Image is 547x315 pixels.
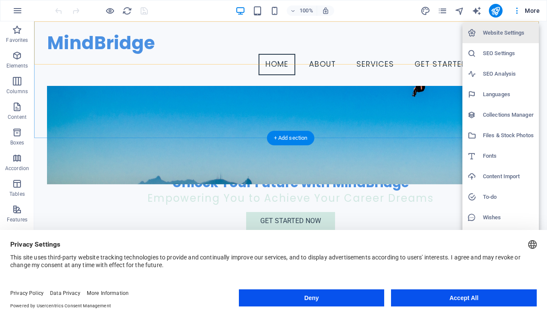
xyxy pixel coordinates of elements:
span: 12345 [152,261,171,269]
h6: Languages [483,89,534,100]
h6: Collections Manager [483,110,534,120]
h6: SEO Settings [483,48,534,59]
h6: Fonts [483,151,534,161]
p: , [61,260,445,271]
h6: To-do [483,192,534,202]
h6: Content Import [483,171,534,182]
span: [STREET_ADDRESS] [61,261,122,269]
span: (123) 456-7890 [61,278,107,286]
h6: Wishes [483,212,534,223]
h6: SEO Analysis [483,69,534,79]
h6: Website Settings [483,28,534,38]
span: Jobtown [124,261,150,269]
h6: Files & Stock Photos [483,130,534,141]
